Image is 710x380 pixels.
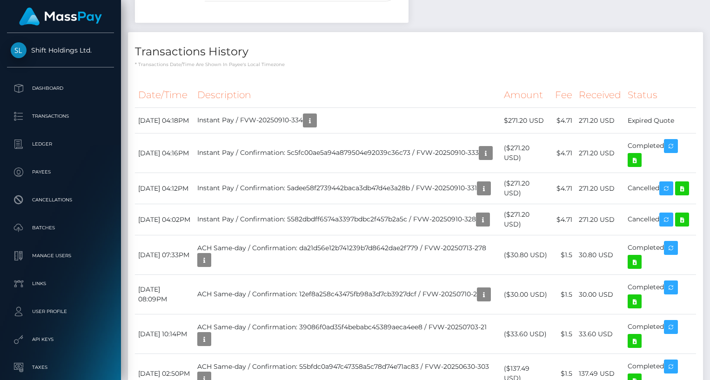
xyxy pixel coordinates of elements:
[501,235,552,275] td: ($30.80 USD)
[624,173,696,204] td: Cancelled
[11,137,110,151] p: Ledger
[624,133,696,173] td: Completed
[7,328,114,351] a: API Keys
[624,314,696,354] td: Completed
[576,133,624,173] td: 271.20 USD
[135,314,194,354] td: [DATE] 10:14PM
[7,356,114,379] a: Taxes
[624,275,696,314] td: Completed
[552,275,576,314] td: $1.5
[624,82,696,108] th: Status
[501,275,552,314] td: ($30.00 USD)
[11,221,110,235] p: Batches
[7,244,114,267] a: Manage Users
[19,7,102,26] img: MassPay Logo
[624,235,696,275] td: Completed
[552,133,576,173] td: $4.71
[11,42,27,58] img: Shift Holdings Ltd.
[11,193,110,207] p: Cancellations
[11,333,110,347] p: API Keys
[552,108,576,133] td: $4.71
[135,275,194,314] td: [DATE] 08:09PM
[194,133,501,173] td: Instant Pay / Confirmation: 5c5fc00ae5a94a879504e92039c36c73 / FVW-20250910-333
[135,108,194,133] td: [DATE] 04:18PM
[576,204,624,235] td: 271.20 USD
[11,165,110,179] p: Payees
[135,173,194,204] td: [DATE] 04:12PM
[552,235,576,275] td: $1.5
[624,108,696,133] td: Expired Quote
[135,44,696,60] h4: Transactions History
[194,108,501,133] td: Instant Pay / FVW-20250910-334
[7,216,114,240] a: Batches
[11,360,110,374] p: Taxes
[11,305,110,319] p: User Profile
[194,235,501,275] td: ACH Same-day / Confirmation: da21d56e12b741239b7d8642dae2f779 / FVW-20250713-278
[576,314,624,354] td: 33.60 USD
[552,314,576,354] td: $1.5
[501,173,552,204] td: ($271.20 USD)
[11,81,110,95] p: Dashboard
[501,82,552,108] th: Amount
[552,204,576,235] td: $4.71
[135,82,194,108] th: Date/Time
[11,277,110,291] p: Links
[194,82,501,108] th: Description
[624,204,696,235] td: Cancelled
[552,82,576,108] th: Fee
[576,82,624,108] th: Received
[135,61,696,68] p: * Transactions date/time are shown in payee's local timezone
[501,133,552,173] td: ($271.20 USD)
[7,300,114,323] a: User Profile
[501,108,552,133] td: $271.20 USD
[7,133,114,156] a: Ledger
[576,235,624,275] td: 30.80 USD
[194,314,501,354] td: ACH Same-day / Confirmation: 39086f0ad35f4bebabc45389aeca4ee8 / FVW-20250703-21
[7,272,114,295] a: Links
[501,204,552,235] td: ($271.20 USD)
[7,77,114,100] a: Dashboard
[7,188,114,212] a: Cancellations
[11,109,110,123] p: Transactions
[552,173,576,204] td: $4.71
[501,314,552,354] td: ($33.60 USD)
[7,46,114,54] span: Shift Holdings Ltd.
[135,133,194,173] td: [DATE] 04:16PM
[11,249,110,263] p: Manage Users
[576,275,624,314] td: 30.00 USD
[194,173,501,204] td: Instant Pay / Confirmation: 5adee58f2739442baca3db47d4e3a28b / FVW-20250910-331
[135,235,194,275] td: [DATE] 07:33PM
[194,275,501,314] td: ACH Same-day / Confirmation: 12ef8a258c43475fb98a3d7cb3927dcf / FVW-20250710-2
[7,105,114,128] a: Transactions
[194,204,501,235] td: Instant Pay / Confirmation: 5582dbdff6574a3397bdbc2f457b2a5c / FVW-20250910-328
[576,173,624,204] td: 271.20 USD
[576,108,624,133] td: 271.20 USD
[7,160,114,184] a: Payees
[135,204,194,235] td: [DATE] 04:02PM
